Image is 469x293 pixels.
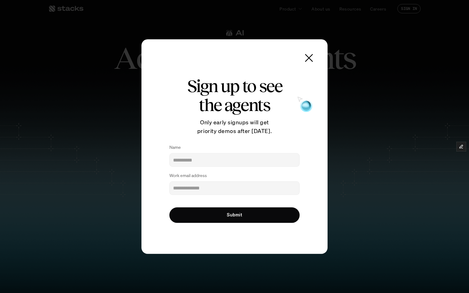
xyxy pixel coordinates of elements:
input: Work email address [169,181,300,195]
h2: Sign up to see the agents [163,76,306,114]
p: Submit [227,212,242,218]
p: Name [169,145,181,150]
button: Edit Framer Content [457,142,466,151]
button: Submit [169,207,300,223]
p: Work email address [169,173,207,178]
input: Name [169,153,300,167]
p: Only early signups will get priority demos after [DATE]. [163,118,306,136]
